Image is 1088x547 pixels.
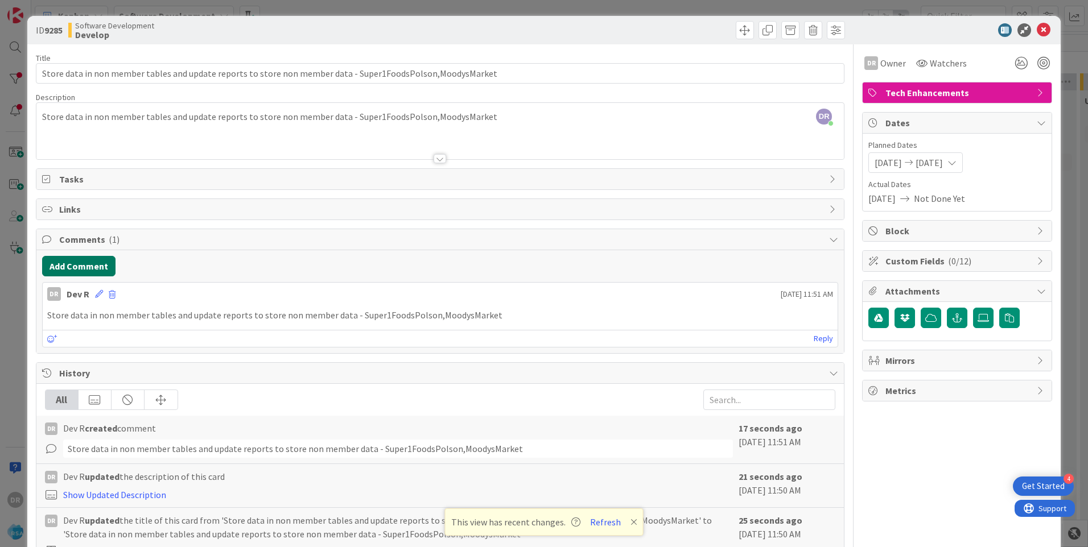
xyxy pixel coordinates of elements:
[739,470,835,502] div: [DATE] 11:50 AM
[75,30,154,39] b: Develop
[45,515,57,527] div: DR
[85,422,117,434] b: created
[59,172,823,186] span: Tasks
[868,192,896,205] span: [DATE]
[739,515,802,526] b: 25 seconds ago
[36,53,51,63] label: Title
[59,233,823,246] span: Comments
[781,288,833,300] span: [DATE] 11:51 AM
[36,92,75,102] span: Description
[864,56,878,70] div: DR
[36,23,63,37] span: ID
[109,234,119,245] span: ( 1 )
[45,422,57,435] div: DR
[885,254,1031,268] span: Custom Fields
[885,116,1031,130] span: Dates
[885,384,1031,397] span: Metrics
[885,224,1031,238] span: Block
[42,110,838,123] p: Store data in non member tables and update reports to store non member data - Super1FoodsPolson,M...
[63,440,733,458] div: Store data in non member tables and update reports to store non member data - Super1FoodsPolson,M...
[85,471,119,482] b: updated
[67,287,89,301] div: Dev R
[85,515,119,526] b: updated
[46,390,79,409] div: All
[47,309,833,322] p: Store data in non member tables and update reports to store non member data - Super1FoodsPolson,M...
[885,284,1031,298] span: Attachments
[586,515,625,529] button: Refresh
[1064,474,1074,484] div: 4
[875,156,902,169] span: [DATE]
[885,86,1031,100] span: Tech Enhancements
[24,2,52,15] span: Support
[63,513,733,541] span: Dev R the title of this card from 'Store data in non member tables and update reports to store no...
[451,515,580,529] span: This view has recent changes.
[868,139,1046,151] span: Planned Dates
[816,109,832,125] span: DR
[739,471,802,482] b: 21 seconds ago
[916,156,943,169] span: [DATE]
[1022,480,1065,492] div: Get Started
[885,354,1031,367] span: Mirrors
[45,471,57,483] div: DR
[739,422,802,434] b: 17 seconds ago
[44,24,63,36] b: 9285
[1013,476,1074,496] div: Open Get Started checklist, remaining modules: 4
[75,21,154,30] span: Software Development
[63,470,225,483] span: Dev R the description of this card
[914,192,965,205] span: Not Done Yet
[880,56,906,70] span: Owner
[47,287,61,301] div: DR
[814,331,833,346] a: Reply
[703,389,835,410] input: Search...
[42,256,116,276] button: Add Comment
[63,489,166,500] a: Show Updated Description
[63,421,156,435] span: Dev R comment
[59,366,823,380] span: History
[868,179,1046,190] span: Actual Dates
[59,202,823,216] span: Links
[948,255,971,267] span: ( 0/12 )
[36,63,844,84] input: type card name here...
[739,421,835,458] div: [DATE] 11:51 AM
[930,56,967,70] span: Watchers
